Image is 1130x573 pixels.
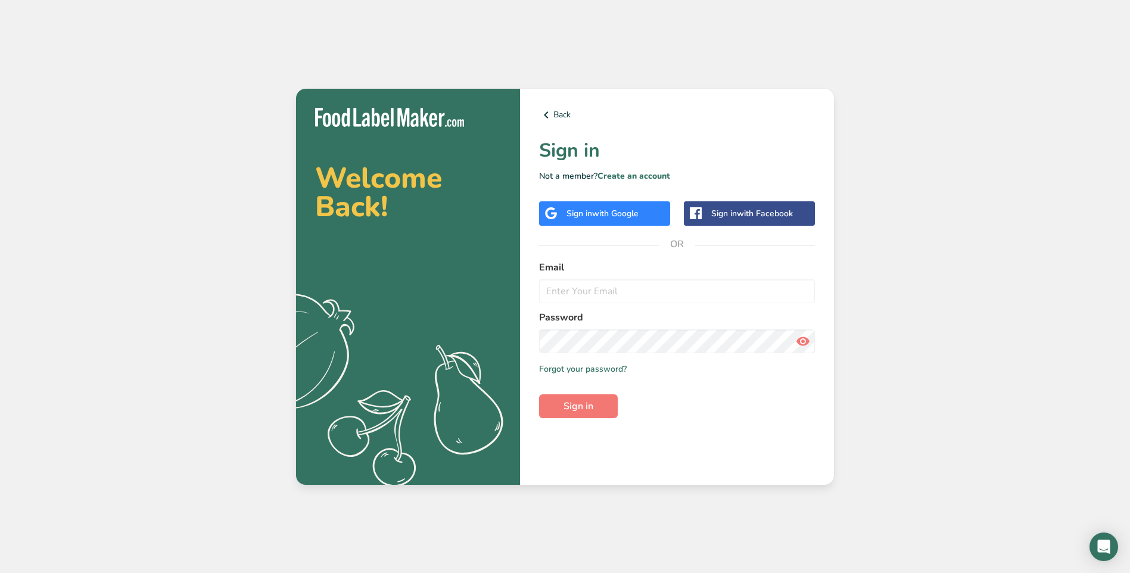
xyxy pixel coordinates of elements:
[539,170,815,182] p: Not a member?
[539,260,815,275] label: Email
[539,136,815,165] h1: Sign in
[539,394,618,418] button: Sign in
[597,170,670,182] a: Create an account
[539,279,815,303] input: Enter Your Email
[592,208,639,219] span: with Google
[539,363,627,375] a: Forgot your password?
[737,208,793,219] span: with Facebook
[539,310,815,325] label: Password
[1089,532,1118,561] div: Open Intercom Messenger
[539,108,815,122] a: Back
[659,226,695,262] span: OR
[711,207,793,220] div: Sign in
[564,399,593,413] span: Sign in
[315,108,464,127] img: Food Label Maker
[315,164,501,221] h2: Welcome Back!
[566,207,639,220] div: Sign in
